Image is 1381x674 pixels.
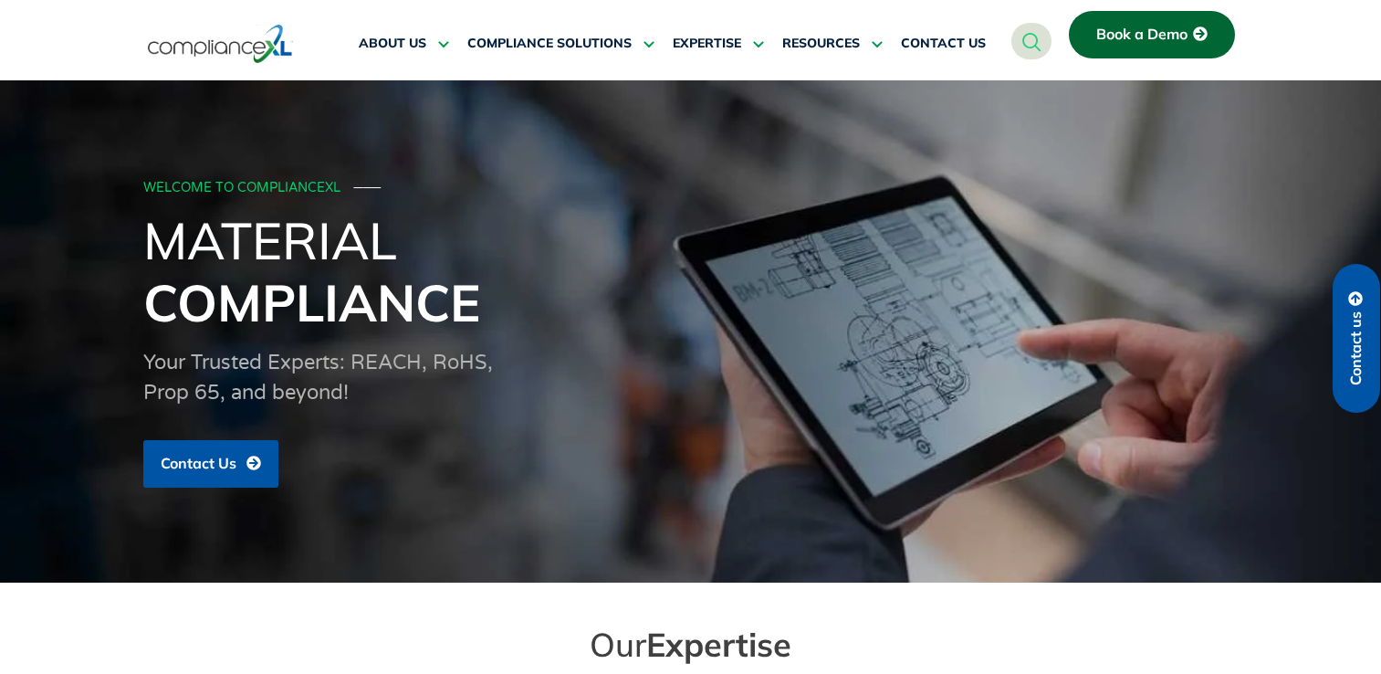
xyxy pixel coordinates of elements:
img: logo-one.svg [148,23,293,65]
span: CONTACT US [901,36,986,52]
a: Contact us [1333,264,1380,413]
span: Your Trusted Experts: REACH, RoHS, Prop 65, and beyond! [143,351,493,405]
a: RESOURCES [782,22,883,66]
a: Book a Demo [1069,11,1235,58]
div: WELCOME TO COMPLIANCEXL [143,181,1233,196]
a: CONTACT US [901,22,986,66]
span: Contact Us [161,456,236,472]
span: Contact us [1348,311,1365,385]
span: Compliance [143,270,480,334]
a: EXPERTISE [673,22,764,66]
a: COMPLIANCE SOLUTIONS [467,22,654,66]
span: ABOUT US [359,36,426,52]
a: navsearch-button [1011,23,1051,59]
a: Contact Us [143,440,278,488]
span: COMPLIANCE SOLUTIONS [467,36,632,52]
span: ─── [354,180,382,195]
span: Expertise [646,624,791,665]
a: ABOUT US [359,22,449,66]
span: Book a Demo [1096,26,1187,43]
span: EXPERTISE [673,36,741,52]
h1: Material [143,209,1239,333]
span: RESOURCES [782,36,860,52]
h2: Our [180,624,1202,665]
